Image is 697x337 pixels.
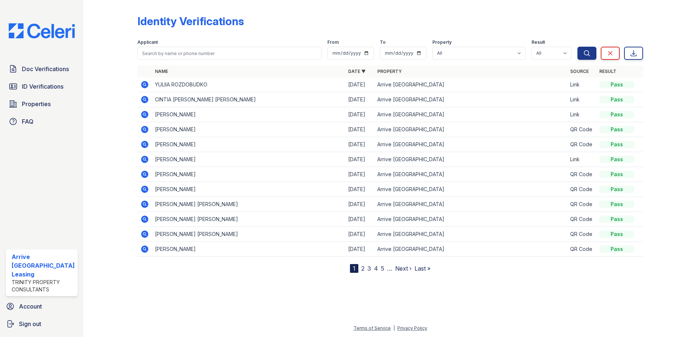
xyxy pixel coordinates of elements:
[152,152,345,167] td: [PERSON_NAME]
[387,264,392,273] span: …
[152,92,345,107] td: CINTIA [PERSON_NAME] [PERSON_NAME]
[567,137,596,152] td: QR Code
[152,242,345,257] td: [PERSON_NAME]
[6,114,78,129] a: FAQ
[19,319,41,328] span: Sign out
[599,245,634,253] div: Pass
[599,216,634,223] div: Pass
[374,107,568,122] td: Arrive [GEOGRAPHIC_DATA]
[374,212,568,227] td: Arrive [GEOGRAPHIC_DATA]
[599,96,634,103] div: Pass
[374,77,568,92] td: Arrive [GEOGRAPHIC_DATA]
[6,97,78,111] a: Properties
[393,325,395,331] div: |
[3,23,81,38] img: CE_Logo_Blue-a8612792a0a2168367f1c8372b55b34899dd931a85d93a1a3d3e32e68fde9ad4.png
[567,92,596,107] td: Link
[567,182,596,197] td: QR Code
[22,100,51,108] span: Properties
[12,279,75,293] div: Trinity Property Consultants
[599,111,634,118] div: Pass
[152,77,345,92] td: YULIIA ROZDOBUDKO
[350,264,358,273] div: 1
[374,182,568,197] td: Arrive [GEOGRAPHIC_DATA]
[374,265,378,272] a: 4
[152,182,345,197] td: [PERSON_NAME]
[599,69,616,74] a: Result
[345,92,374,107] td: [DATE]
[599,126,634,133] div: Pass
[152,212,345,227] td: [PERSON_NAME] [PERSON_NAME]
[345,152,374,167] td: [DATE]
[381,265,384,272] a: 5
[6,62,78,76] a: Doc Verifications
[152,227,345,242] td: [PERSON_NAME] [PERSON_NAME]
[531,39,545,45] label: Result
[3,317,81,331] a: Sign out
[377,69,402,74] a: Property
[152,167,345,182] td: [PERSON_NAME]
[567,77,596,92] td: Link
[22,82,63,91] span: ID Verifications
[374,197,568,212] td: Arrive [GEOGRAPHIC_DATA]
[345,197,374,212] td: [DATE]
[345,137,374,152] td: [DATE]
[570,69,589,74] a: Source
[567,197,596,212] td: QR Code
[374,152,568,167] td: Arrive [GEOGRAPHIC_DATA]
[395,265,412,272] a: Next ›
[567,242,596,257] td: QR Code
[374,167,568,182] td: Arrive [GEOGRAPHIC_DATA]
[6,79,78,94] a: ID Verifications
[380,39,386,45] label: To
[354,325,391,331] a: Terms of Service
[374,227,568,242] td: Arrive [GEOGRAPHIC_DATA]
[397,325,427,331] a: Privacy Policy
[22,117,34,126] span: FAQ
[137,47,322,60] input: Search by name or phone number
[137,39,158,45] label: Applicant
[599,186,634,193] div: Pass
[432,39,452,45] label: Property
[348,69,366,74] a: Date ▼
[12,252,75,279] div: Arrive [GEOGRAPHIC_DATA] Leasing
[567,212,596,227] td: QR Code
[374,92,568,107] td: Arrive [GEOGRAPHIC_DATA]
[345,182,374,197] td: [DATE]
[345,227,374,242] td: [DATE]
[137,15,244,28] div: Identity Verifications
[345,107,374,122] td: [DATE]
[22,65,69,73] span: Doc Verifications
[327,39,339,45] label: From
[152,197,345,212] td: [PERSON_NAME] [PERSON_NAME]
[567,107,596,122] td: Link
[345,122,374,137] td: [DATE]
[367,265,371,272] a: 3
[345,167,374,182] td: [DATE]
[152,122,345,137] td: [PERSON_NAME]
[567,167,596,182] td: QR Code
[152,107,345,122] td: [PERSON_NAME]
[599,81,634,88] div: Pass
[599,201,634,208] div: Pass
[345,77,374,92] td: [DATE]
[599,156,634,163] div: Pass
[374,242,568,257] td: Arrive [GEOGRAPHIC_DATA]
[19,302,42,311] span: Account
[374,122,568,137] td: Arrive [GEOGRAPHIC_DATA]
[567,122,596,137] td: QR Code
[345,242,374,257] td: [DATE]
[152,137,345,152] td: [PERSON_NAME]
[374,137,568,152] td: Arrive [GEOGRAPHIC_DATA]
[414,265,431,272] a: Last »
[567,152,596,167] td: Link
[599,171,634,178] div: Pass
[599,231,634,238] div: Pass
[3,299,81,314] a: Account
[361,265,365,272] a: 2
[345,212,374,227] td: [DATE]
[155,69,168,74] a: Name
[599,141,634,148] div: Pass
[567,227,596,242] td: QR Code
